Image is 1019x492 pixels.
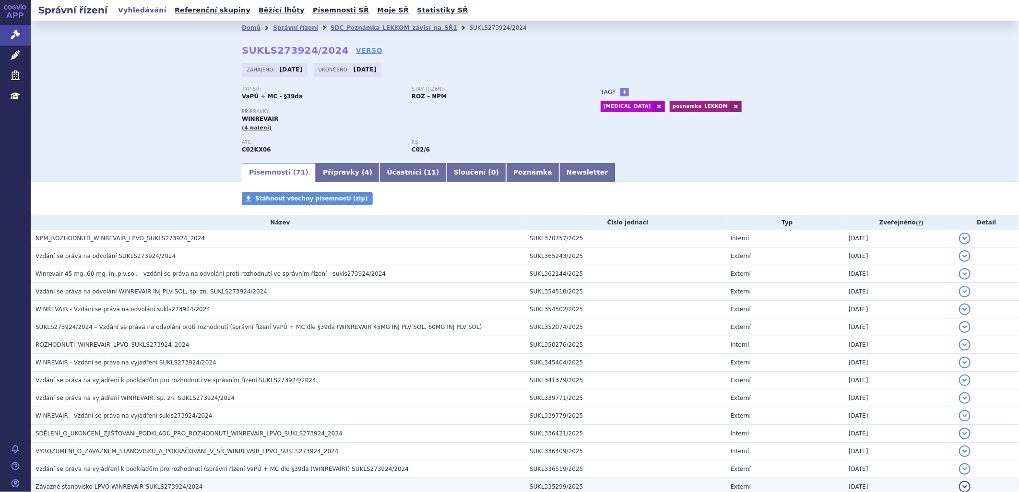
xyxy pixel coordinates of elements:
a: Účastníci (11) [379,163,446,182]
span: Vzdání se práva na odvolání WINREVAIR INJ PLV SOL, sp. zn. SUKLS273924/2024 [36,288,267,295]
a: Vyhledávání [115,4,169,17]
span: SDĚLENÍ_O_UKONČENÍ_ZJIŠŤOVÁNÍ_PODKLADŮ_PRO_ROZHODNUTÍ_WINREVAIR_LPVO_SUKLS273924_2024 [36,430,343,437]
span: Zahájeno: [247,66,277,73]
span: Externí [731,483,751,490]
a: Moje SŘ [374,4,412,17]
abbr: (?) [916,220,924,226]
button: detail [959,304,971,315]
span: Interní [731,235,749,242]
p: Stav řízení: [412,86,572,92]
th: Detail [954,215,1019,230]
td: [DATE] [844,318,954,336]
td: SUKL365243/2025 [525,247,726,265]
span: Externí [731,412,751,419]
span: Interní [731,430,749,437]
td: SUKL352074/2025 [525,318,726,336]
td: SUKL354510/2025 [525,283,726,301]
span: Interní [731,448,749,455]
p: ATC: [242,140,402,145]
button: detail [959,392,971,404]
span: 4 [365,168,369,176]
a: Písemnosti (71) [242,163,316,182]
button: detail [959,250,971,262]
span: Vzdání se práva na odvolání SUKLS273924/2024 [36,253,176,259]
span: (4 balení) [242,125,272,131]
span: WINREVAIR [242,116,279,122]
span: Stáhnout všechny písemnosti (zip) [255,195,368,202]
button: detail [959,268,971,280]
span: 71 [296,168,305,176]
td: SUKL336409/2025 [525,443,726,460]
td: [DATE] [844,230,954,247]
button: detail [959,445,971,457]
h2: Správní řízení [31,3,115,17]
p: RS: [412,140,572,145]
span: 11 [427,168,436,176]
strong: [DATE] [354,66,377,73]
td: [DATE] [844,301,954,318]
strong: [DATE] [280,66,303,73]
a: poznamka_LEKKOM [670,101,730,112]
button: detail [959,357,971,368]
button: detail [959,233,971,244]
td: SUKL345404/2025 [525,354,726,372]
td: SUKL350276/2025 [525,336,726,354]
td: [DATE] [844,247,954,265]
span: SUKLS273924/2024 – Vzdání se práva na odvolání proti rozhodnutí (správní řízení VaPÚ + MC dle §39... [36,324,482,330]
a: Přípravky (4) [316,163,379,182]
td: [DATE] [844,336,954,354]
span: Závazné stanovisko LPVO WINREVAIR SUKLS273924/2024 [36,483,203,490]
span: Interní [731,341,749,348]
strong: ROZ – NPM [412,93,447,100]
span: Vzdání se práva na vyjádření WINREVAIR, sp. zn. SUKLS273924/2024 [36,395,235,401]
button: detail [959,463,971,475]
a: Newsletter [559,163,616,182]
li: SUKLS273924/2024 [470,21,539,35]
button: detail [959,286,971,297]
button: detail [959,375,971,386]
td: [DATE] [844,283,954,301]
a: Domů [242,24,261,31]
span: Externí [731,324,751,330]
a: Písemnosti SŘ [310,4,372,17]
button: detail [959,321,971,333]
a: VERSO [356,46,382,55]
td: [DATE] [844,407,954,425]
span: Externí [731,288,751,295]
a: Běžící lhůty [256,4,308,17]
th: Typ [726,215,844,230]
a: SDC_Poznámka_LEKKOM_závisí_na_SŘ1 [331,24,457,31]
td: SUKL339779/2025 [525,407,726,425]
td: [DATE] [844,443,954,460]
a: Sloučení (0) [447,163,506,182]
strong: SOTATERCEPT [242,146,271,153]
span: NPM_ROZHODNUTÍ_WINREVAIR_LPVO_SUKLS273924_2024 [36,235,205,242]
span: Winrevair 45 mg, 60 mg, inj.plv.sol. - vzdání se práva na odvolání proti rozhodnutí ve správním ř... [36,270,386,277]
td: SUKL354502/2025 [525,301,726,318]
a: [MEDICAL_DATA] [601,101,653,112]
strong: SUKLS273924/2024 [242,45,349,56]
td: SUKL336519/2025 [525,460,726,478]
td: SUKL336421/2025 [525,425,726,443]
span: Externí [731,306,751,313]
span: Ukončeno: [319,66,351,73]
span: Vzdání se práva na vyjádření k podkladům pro rozhodnutí (správní řízení VaPÚ + MC dle §39da (WINR... [36,466,409,472]
td: [DATE] [844,460,954,478]
strong: sotatercept [412,146,430,153]
a: Referenční skupiny [172,4,253,17]
span: WINREVAIR - Vzdání se práva na vyjádření SUKLS273924/2024 [36,359,216,366]
th: Název [31,215,525,230]
span: WINREVAIR - Vzdání se práva na odvolání sukls273924/2024 [36,306,210,313]
td: SUKL341379/2025 [525,372,726,389]
td: SUKL339771/2025 [525,389,726,407]
p: Typ SŘ: [242,86,402,92]
strong: VaPÚ + MC - §39da [242,93,303,100]
a: Poznámka [506,163,559,182]
td: SUKL370757/2025 [525,230,726,247]
span: 0 [491,168,496,176]
a: Statistiky SŘ [414,4,471,17]
span: ROZHODNUTÍ_WINREVAIR_LPVO_SUKLS273924_2024 [36,341,189,348]
a: Stáhnout všechny písemnosti (zip) [242,192,373,205]
td: [DATE] [844,265,954,283]
th: Zveřejněno [844,215,954,230]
